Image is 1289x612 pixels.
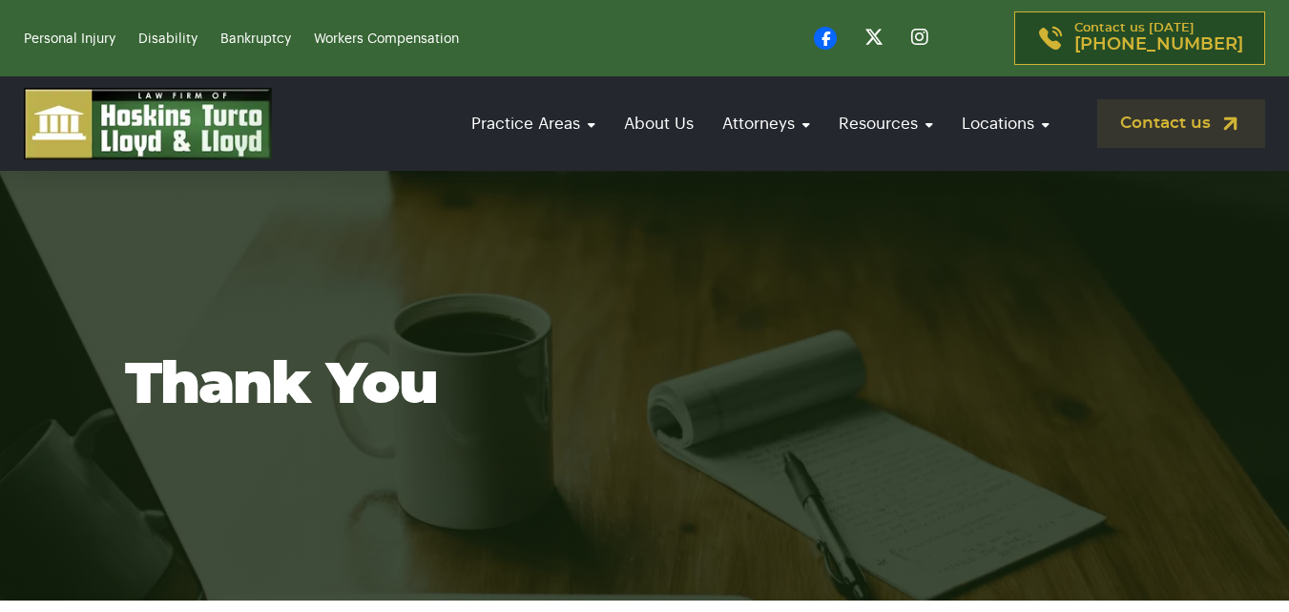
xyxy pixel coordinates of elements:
[1097,99,1265,148] a: Contact us
[24,88,272,159] img: logo
[1074,35,1243,54] span: [PHONE_NUMBER]
[24,32,115,46] a: Personal Injury
[314,32,459,46] a: Workers Compensation
[952,96,1059,151] a: Locations
[220,32,291,46] a: Bankruptcy
[138,32,198,46] a: Disability
[1074,22,1243,54] p: Contact us [DATE]
[462,96,605,151] a: Practice Areas
[713,96,820,151] a: Attorneys
[125,352,1165,419] h1: Thank You
[1014,11,1265,65] a: Contact us [DATE][PHONE_NUMBER]
[614,96,703,151] a: About Us
[829,96,943,151] a: Resources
